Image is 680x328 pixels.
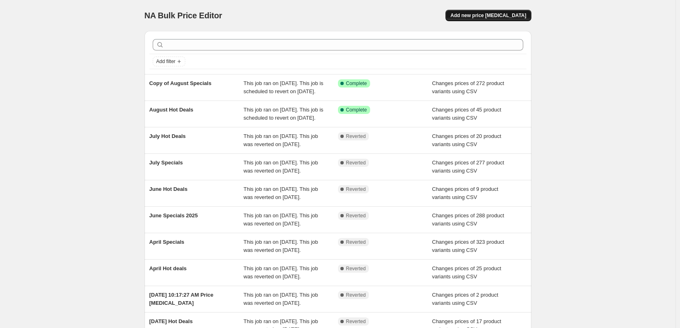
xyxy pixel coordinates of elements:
[432,239,504,253] span: Changes prices of 323 product variants using CSV
[445,10,531,21] button: Add new price [MEDICAL_DATA]
[346,186,366,192] span: Reverted
[243,160,318,174] span: This job ran on [DATE]. This job was reverted on [DATE].
[243,239,318,253] span: This job ran on [DATE]. This job was reverted on [DATE].
[346,160,366,166] span: Reverted
[346,318,366,325] span: Reverted
[432,133,501,147] span: Changes prices of 20 product variants using CSV
[149,292,214,306] span: [DATE] 10:17:27 AM Price [MEDICAL_DATA]
[153,57,185,66] button: Add filter
[432,212,504,227] span: Changes prices of 288 product variants using CSV
[243,107,323,121] span: This job ran on [DATE]. This job is scheduled to revert on [DATE].
[243,186,318,200] span: This job ran on [DATE]. This job was reverted on [DATE].
[346,107,367,113] span: Complete
[243,133,318,147] span: This job ran on [DATE]. This job was reverted on [DATE].
[432,107,501,121] span: Changes prices of 45 product variants using CSV
[156,58,175,65] span: Add filter
[149,318,193,324] span: [DATE] Hot Deals
[346,212,366,219] span: Reverted
[243,212,318,227] span: This job ran on [DATE]. This job was reverted on [DATE].
[243,80,323,94] span: This job ran on [DATE]. This job is scheduled to revert on [DATE].
[450,12,526,19] span: Add new price [MEDICAL_DATA]
[149,133,186,139] span: July Hot Deals
[346,239,366,245] span: Reverted
[432,292,498,306] span: Changes prices of 2 product variants using CSV
[243,265,318,280] span: This job ran on [DATE]. This job was reverted on [DATE].
[149,107,193,113] span: August Hot Deals
[432,80,504,94] span: Changes prices of 272 product variants using CSV
[149,265,187,271] span: April Hot deals
[149,160,183,166] span: July Specials
[432,160,504,174] span: Changes prices of 277 product variants using CSV
[149,80,212,86] span: Copy of August Specials
[346,80,367,87] span: Complete
[243,292,318,306] span: This job ran on [DATE]. This job was reverted on [DATE].
[149,186,188,192] span: June Hot Deals
[149,239,184,245] span: April Specials
[346,292,366,298] span: Reverted
[346,133,366,140] span: Reverted
[432,186,498,200] span: Changes prices of 9 product variants using CSV
[346,265,366,272] span: Reverted
[145,11,222,20] span: NA Bulk Price Editor
[149,212,198,219] span: June Specials 2025
[432,265,501,280] span: Changes prices of 25 product variants using CSV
